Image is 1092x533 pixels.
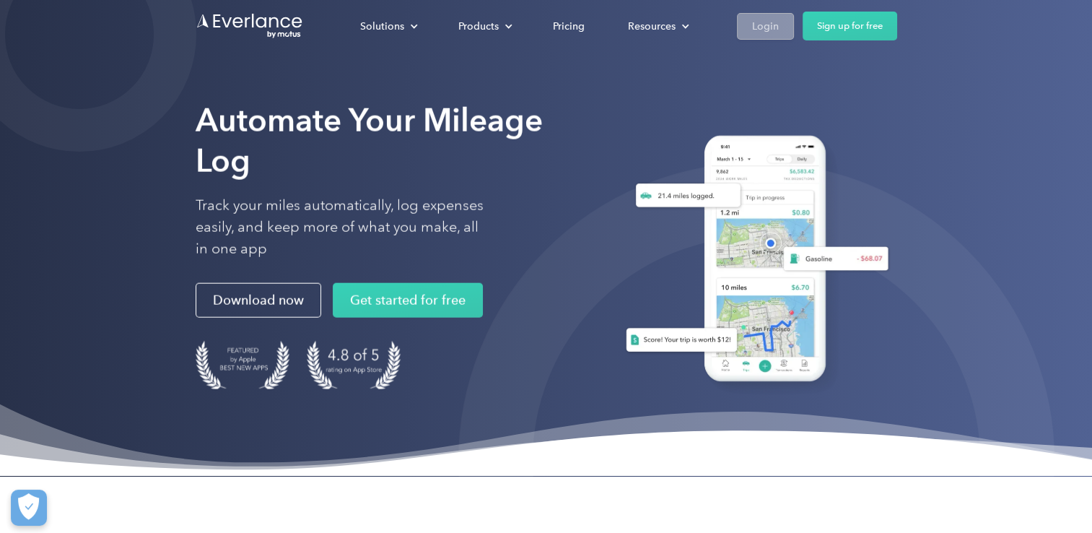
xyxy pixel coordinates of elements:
img: 4.9 out of 5 stars on the app store [307,341,401,389]
p: Track your miles automatically, log expenses easily, and keep more of what you make, all in one app [196,195,484,260]
a: Login [737,13,794,40]
div: Products [458,17,499,35]
img: Badge for Featured by Apple Best New Apps [196,341,289,389]
a: Pricing [538,14,599,39]
div: Solutions [360,17,404,35]
img: Everlance, mileage tracker app, expense tracking app [608,124,897,398]
button: Cookies Settings [11,490,47,526]
a: Go to homepage [196,12,304,40]
div: Resources [613,14,701,39]
a: Sign up for free [803,12,897,40]
div: Pricing [553,17,585,35]
strong: Automate Your Mileage Log [196,101,543,180]
div: Products [444,14,524,39]
div: Resources [628,17,676,35]
a: Get started for free [333,283,483,318]
a: Download now [196,283,321,318]
div: Solutions [346,14,429,39]
div: Login [752,17,779,35]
